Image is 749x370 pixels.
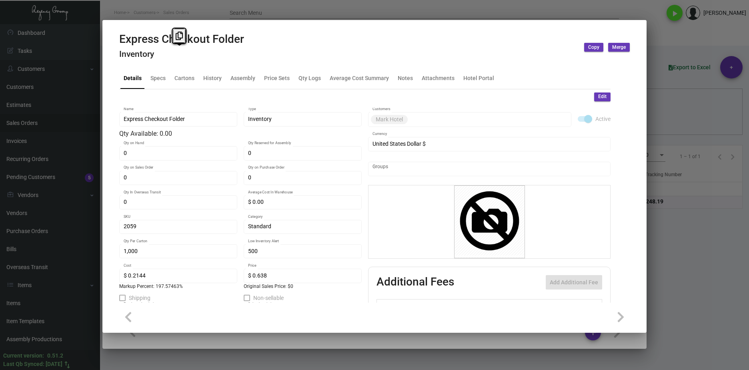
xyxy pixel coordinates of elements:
th: Price [524,300,557,314]
div: Qty Available: 0.00 [119,129,362,139]
th: Cost [491,300,523,314]
div: Specs [150,74,166,82]
div: Qty Logs [298,74,321,82]
div: Current version: [3,352,44,360]
th: Type [401,300,491,314]
input: Add new.. [409,116,567,123]
div: Notes [398,74,413,82]
div: Assembly [230,74,255,82]
div: Details [124,74,142,82]
th: Price type [557,300,593,314]
div: Last Qb Synced: [DATE] [3,360,62,368]
div: Average Cost Summary [330,74,389,82]
button: Edit [594,92,611,101]
h2: Additional Fees [377,275,454,290]
div: Cartons [174,74,194,82]
button: Copy [584,43,603,52]
div: Attachments [422,74,455,82]
input: Add new.. [372,166,607,172]
button: Merge [608,43,630,52]
span: Active [595,114,611,124]
span: Edit [598,93,607,100]
span: Shipping [129,293,150,303]
div: History [203,74,222,82]
span: Non-sellable [253,293,284,303]
div: Hotel Portal [463,74,494,82]
i: Copy [176,32,183,40]
th: Active [377,300,401,314]
h4: Inventory [119,49,244,59]
h2: Express Checkout Folder [119,32,244,46]
div: Price Sets [264,74,290,82]
span: Copy [588,44,599,51]
span: Merge [612,44,626,51]
button: Add Additional Fee [546,275,602,290]
span: Add Additional Fee [550,279,598,286]
div: 0.51.2 [47,352,63,360]
mat-chip: Mark Hotel [371,115,408,124]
